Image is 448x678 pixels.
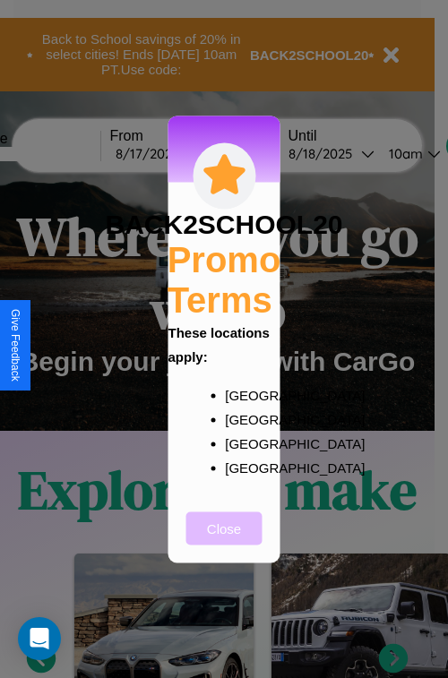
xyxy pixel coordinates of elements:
[225,407,259,431] p: [GEOGRAPHIC_DATA]
[186,511,263,545] button: Close
[225,431,259,455] p: [GEOGRAPHIC_DATA]
[9,309,22,382] div: Give Feedback
[105,209,342,239] h3: BACK2SCHOOL20
[225,455,259,479] p: [GEOGRAPHIC_DATA]
[168,324,270,364] b: These locations apply:
[168,239,281,320] h2: Promo Terms
[225,382,259,407] p: [GEOGRAPHIC_DATA]
[18,617,61,660] div: Open Intercom Messenger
